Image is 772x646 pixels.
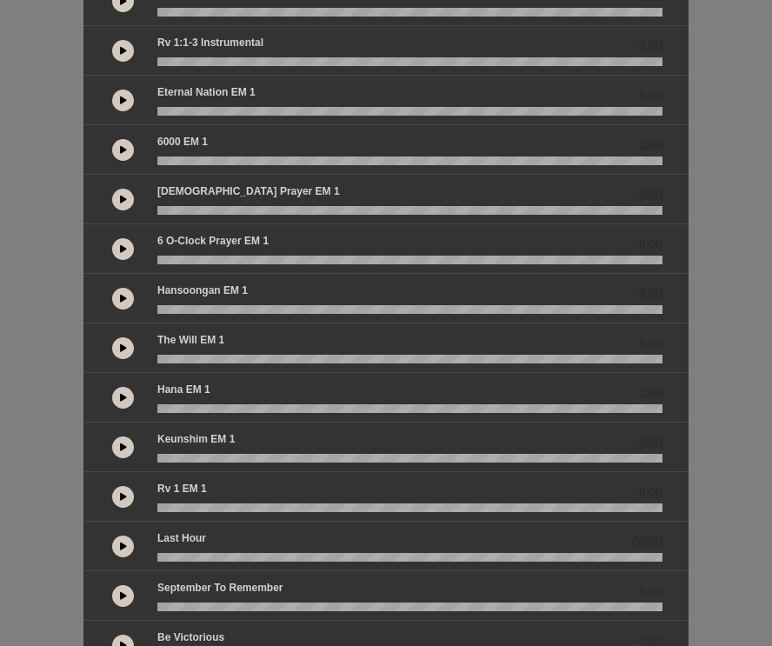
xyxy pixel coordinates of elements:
[157,233,269,249] p: 6 o-clock prayer EM 1
[157,183,340,199] p: [DEMOGRAPHIC_DATA] prayer EM 1
[157,134,208,150] p: 6000 EM 1
[157,382,210,397] p: Hana EM 1
[639,87,662,105] span: 0.00
[157,629,224,645] p: Be Victorious
[639,483,662,502] span: 0.00
[157,580,283,596] p: September to Remember
[632,533,662,551] span: 00:00
[157,481,207,496] p: Rv 1 EM 1
[639,37,662,56] span: 0.00
[639,335,662,353] span: 0.00
[639,434,662,452] span: 0.00
[157,530,206,546] p: Last Hour
[639,583,662,601] span: 0.00
[157,431,235,447] p: Keunshim EM 1
[157,332,224,348] p: The Will EM 1
[639,384,662,403] span: 0.00
[639,137,662,155] span: 0.00
[157,84,256,100] p: Eternal Nation EM 1
[639,236,662,254] span: 0.00
[639,285,662,303] span: 0.00
[157,283,248,298] p: Hansoongan EM 1
[639,186,662,204] span: 0.00
[157,35,263,50] p: Rv 1:1-3 Instrumental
